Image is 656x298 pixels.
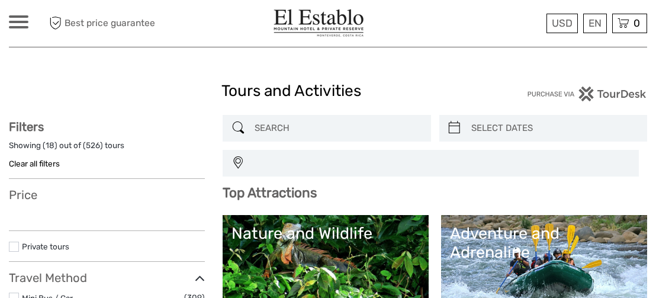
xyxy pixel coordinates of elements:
[223,185,317,201] b: Top Attractions
[552,17,573,29] span: USD
[632,17,642,29] span: 0
[583,14,607,33] div: EN
[9,120,44,134] strong: Filters
[231,224,420,243] div: Nature and Wildlife
[9,188,205,202] h3: Price
[9,140,205,158] div: Showing ( ) out of ( ) tours
[86,140,100,151] label: 526
[274,9,365,38] img: El Establo Mountain Hotel
[527,86,647,101] img: PurchaseViaTourDesk.png
[9,271,205,285] h3: Travel Method
[22,242,69,251] a: Private tours
[46,140,54,151] label: 18
[250,118,425,139] input: SEARCH
[221,82,434,101] h1: Tours and Activities
[450,224,638,262] div: Adventure and Adrenaline
[9,159,60,168] a: Clear all filters
[467,118,641,139] input: SELECT DATES
[46,14,169,33] span: Best price guarantee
